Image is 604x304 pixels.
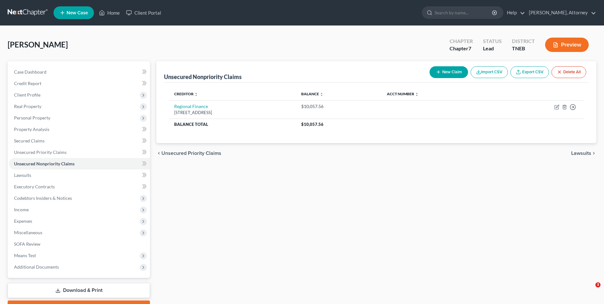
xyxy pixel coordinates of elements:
span: Credit Report [14,81,41,86]
i: chevron_left [156,151,161,156]
span: [PERSON_NAME] [8,40,68,49]
a: Regional Finance [174,104,208,109]
a: Download & Print [8,283,150,298]
i: chevron_right [591,151,596,156]
div: Unsecured Nonpriority Claims [164,73,242,81]
a: Export CSV [510,66,549,78]
button: Delete All [551,66,586,78]
a: Unsecured Priority Claims [9,147,150,158]
span: Secured Claims [14,138,45,143]
span: Means Test [14,253,36,258]
i: unfold_more [194,92,198,96]
span: Unsecured Nonpriority Claims [14,161,75,166]
span: Lawsuits [571,151,591,156]
a: Credit Report [9,78,150,89]
a: Case Dashboard [9,66,150,78]
button: Lawsuits chevron_right [571,151,596,156]
span: Unsecured Priority Claims [14,149,67,155]
div: Lead [483,45,502,52]
a: [PERSON_NAME], Attorney [526,7,596,18]
div: District [512,38,535,45]
button: Preview [545,38,589,52]
span: Property Analysis [14,127,49,132]
span: Personal Property [14,115,50,120]
a: Client Portal [123,7,164,18]
input: Search by name... [435,7,493,18]
span: Income [14,207,29,212]
span: Lawsuits [14,172,31,178]
a: Help [504,7,525,18]
span: Expenses [14,218,32,224]
iframe: Intercom live chat [582,282,598,298]
span: Codebtors Insiders & Notices [14,195,72,201]
button: New Claim [430,66,468,78]
div: Chapter [450,45,473,52]
a: Secured Claims [9,135,150,147]
span: Additional Documents [14,264,59,270]
a: Property Analysis [9,124,150,135]
div: [STREET_ADDRESS] [174,110,291,116]
div: TNEB [512,45,535,52]
a: Acct Number unfold_more [387,91,419,96]
a: Balance unfold_more [301,91,323,96]
span: Executory Contracts [14,184,55,189]
a: Lawsuits [9,170,150,181]
a: Home [96,7,123,18]
a: Creditor unfold_more [174,91,198,96]
span: Client Profile [14,92,40,98]
span: New Case [67,11,88,15]
span: Unsecured Priority Claims [161,151,221,156]
span: $10,057.56 [301,122,323,127]
th: Balance Total [169,119,296,130]
i: unfold_more [415,92,419,96]
div: $10,057.56 [301,103,377,110]
a: SOFA Review [9,238,150,250]
span: Case Dashboard [14,69,46,75]
button: chevron_left Unsecured Priority Claims [156,151,221,156]
a: Unsecured Nonpriority Claims [9,158,150,170]
span: Miscellaneous [14,230,42,235]
a: Executory Contracts [9,181,150,192]
i: unfold_more [320,92,323,96]
span: 7 [468,45,471,51]
span: SOFA Review [14,241,40,247]
button: Import CSV [471,66,508,78]
div: Status [483,38,502,45]
div: Chapter [450,38,473,45]
span: 3 [595,282,600,287]
span: Real Property [14,104,41,109]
